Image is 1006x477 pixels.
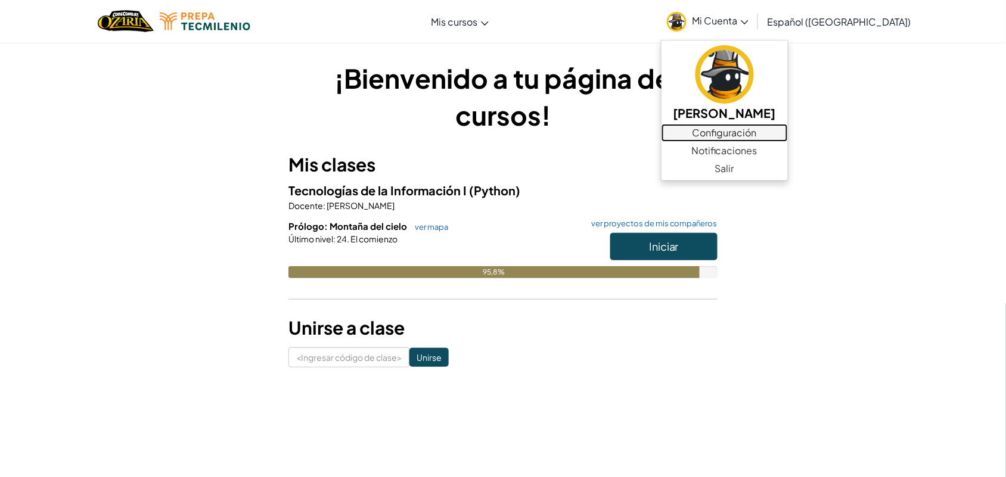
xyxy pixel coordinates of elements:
input: Unirse [409,348,449,367]
font: ¡Bienvenido a tu página de cursos! [335,61,672,132]
a: Notificaciones [662,142,788,160]
font: [PERSON_NAME] [673,105,776,120]
font: ver mapa [415,222,448,232]
font: Último nivel [288,233,333,244]
font: Notificaciones [691,144,757,157]
img: avatar [667,12,687,32]
a: Mi Cuenta [661,2,754,40]
font: : [333,233,336,244]
font: Docente [288,200,323,211]
font: Configuración [693,126,757,139]
font: Español ([GEOGRAPHIC_DATA]) [768,15,911,28]
a: Configuración [662,124,788,142]
a: [PERSON_NAME] [662,43,788,124]
button: Iniciar [610,233,718,260]
a: Mis cursos [426,5,495,38]
a: Logotipo de Ozaria de CodeCombat [98,9,153,33]
img: Hogar [98,9,153,33]
font: : [323,200,325,211]
font: [PERSON_NAME] [327,200,395,211]
font: Iniciar [649,239,679,253]
a: Salir [662,160,788,177]
font: Mi Cuenta [693,14,738,27]
font: Mis cursos [431,15,478,28]
font: 24. [337,233,349,244]
font: Unirse a clase [288,316,405,339]
img: avatar [695,45,754,104]
font: (Python) [469,183,520,198]
a: Español ([GEOGRAPHIC_DATA]) [762,5,917,38]
font: Tecnologías de la Información I [288,183,467,198]
font: ver proyectos de mis compañeros [591,219,718,228]
img: Logotipo de Tecmilenio [160,13,250,30]
font: Mis clases [288,153,375,176]
font: El comienzo [350,233,398,244]
font: Salir [715,162,734,174]
font: 95,8% [483,267,505,276]
input: <Ingresar código de clase> [288,347,409,367]
font: Prólogo: Montaña del cielo [288,220,407,232]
